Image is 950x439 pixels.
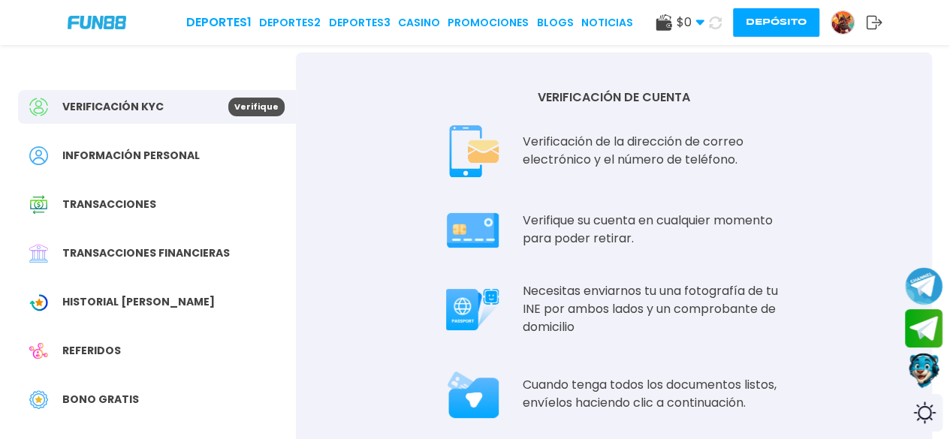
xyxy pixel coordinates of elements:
img: Passport [446,289,499,330]
button: Join telegram channel [905,266,942,305]
a: BLOGS [537,15,574,31]
a: NOTICIAS [581,15,633,31]
a: Avatar [831,11,866,35]
button: Depósito [733,8,819,37]
span: Referidos [62,343,121,359]
img: Company Logo [68,16,126,29]
a: Verificación KYCVerifique [18,90,296,124]
a: Financial TransactionTransacciones financieras [18,236,296,270]
a: Wagering TransactionHistorial [PERSON_NAME] [18,285,296,319]
img: Referral [29,341,48,360]
span: Transacciones [62,197,156,212]
p: Verifique [228,98,285,116]
span: $ 0 [677,14,704,32]
a: Deportes2 [259,15,321,31]
p: VERIFICACIÓN DE CUENTA [446,89,782,107]
span: Historial [PERSON_NAME] [62,294,215,310]
img: Financial Transaction [29,244,48,263]
button: Join telegram [905,309,942,348]
button: Contact customer service [905,351,942,390]
img: Wagering Transaction [29,293,48,311]
span: Verificación KYC [62,99,164,115]
a: Deportes3 [329,15,391,31]
div: Switch theme [905,394,942,431]
a: Promociones [448,15,529,31]
span: Transacciones financieras [62,245,230,261]
p: Verifique su cuenta en cualquier momento para poder retirar. [523,212,782,248]
a: Free BonusBono Gratis [18,383,296,416]
p: Verificación de la dirección de correo electrónico y el número de teléfono. [523,133,782,169]
span: Bono Gratis [62,392,139,407]
img: Free Bonus [29,390,48,409]
img: Personal [29,146,48,165]
a: CASINO [398,15,440,31]
a: PersonalInformación personal [18,139,296,173]
img: Card [446,212,499,248]
img: Phone Email [446,125,499,177]
p: Necesitas enviarnos tu una fotografía de tu INE por ambos lados y un comprobante de domicilio [523,282,782,336]
a: Transaction HistoryTransacciones [18,188,296,221]
img: Passport [446,371,499,417]
a: ReferralReferidos [18,334,296,368]
p: Cuando tenga todos los documentos listos, envíelos haciendo clic a continuación. [523,376,782,412]
a: Deportes1 [186,14,252,32]
span: Información personal [62,148,200,164]
img: Transaction History [29,195,48,214]
img: Avatar [831,11,854,34]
